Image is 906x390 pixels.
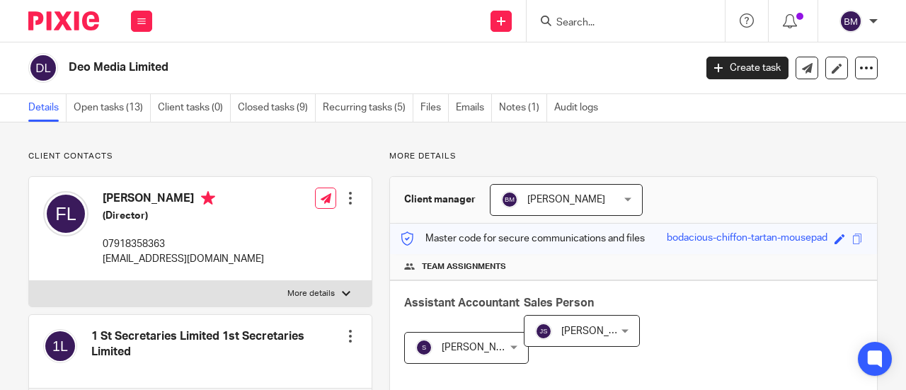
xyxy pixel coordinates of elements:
[103,237,264,251] p: 07918358363
[103,191,264,209] h4: [PERSON_NAME]
[422,261,506,273] span: Team assignments
[404,193,476,207] h3: Client manager
[401,231,645,246] p: Master code for secure communications and files
[667,231,827,247] div: bodacious-chiffon-tartan-mousepad
[91,329,343,360] h4: 1 St Secretaries Limited 1st Secretaries Limited
[561,326,639,336] span: [PERSON_NAME]
[74,94,151,122] a: Open tasks (13)
[103,252,264,266] p: [EMAIL_ADDRESS][DOMAIN_NAME]
[501,191,518,208] img: svg%3E
[43,191,88,236] img: svg%3E
[555,17,682,30] input: Search
[554,94,605,122] a: Audit logs
[238,94,316,122] a: Closed tasks (9)
[404,297,520,309] span: Assistant Accountant
[28,151,372,162] p: Client contacts
[323,94,413,122] a: Recurring tasks (5)
[28,11,99,30] img: Pixie
[499,94,547,122] a: Notes (1)
[201,191,215,205] i: Primary
[456,94,492,122] a: Emails
[287,288,335,299] p: More details
[389,151,878,162] p: More details
[69,60,562,75] h2: Deo Media Limited
[442,343,528,352] span: [PERSON_NAME] B
[28,94,67,122] a: Details
[527,195,605,205] span: [PERSON_NAME]
[43,329,77,363] img: svg%3E
[524,297,594,309] span: Sales Person
[535,323,552,340] img: svg%3E
[103,209,264,223] h5: (Director)
[420,94,449,122] a: Files
[158,94,231,122] a: Client tasks (0)
[839,10,862,33] img: svg%3E
[415,339,432,356] img: svg%3E
[28,53,58,83] img: svg%3E
[706,57,789,79] a: Create task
